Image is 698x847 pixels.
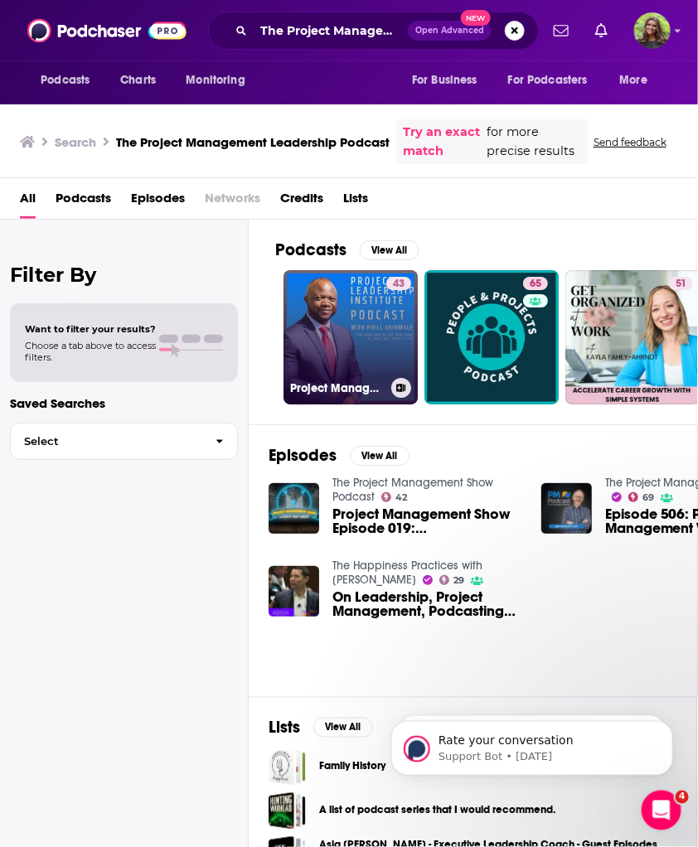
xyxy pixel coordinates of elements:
span: Choose a tab above to access filters. [25,340,156,363]
a: Try an exact match [403,123,483,161]
a: Episodes [131,185,185,219]
div: Search podcasts, credits, & more... [208,12,539,50]
a: 42 [381,492,408,502]
span: 42 [395,494,407,501]
button: open menu [497,65,612,96]
span: Want to filter your results? [25,323,156,335]
a: On Leadership, Project Management, Podcasting and More with Andy Kaufman [332,590,521,618]
a: 43 [386,277,411,290]
h2: Podcasts [275,240,347,260]
button: Send feedback [589,135,671,149]
a: 43Project Management & Leadership - Life After the PMP Exam [284,270,418,404]
span: Monitoring [186,69,245,92]
a: ListsView All [269,718,373,738]
p: Saved Searches [10,395,238,411]
img: Episode 506: Project Management Volunteering as a Leadership Career Boost [541,483,592,534]
h2: Episodes [269,445,337,466]
span: On Leadership, Project Management, Podcasting and More with [PERSON_NAME] [332,590,521,618]
a: All [20,185,36,219]
button: open menu [174,65,266,96]
button: View All [360,240,419,260]
img: Project Management Show Episode 019: Susanne Madsen - Understanding the Differences Between Proje... [269,483,319,534]
span: 29 [453,577,464,584]
span: New [461,10,491,26]
a: Charts [109,65,166,96]
iframe: Intercom notifications message [366,686,698,802]
span: 69 [642,494,654,501]
span: For Podcasters [508,69,588,92]
a: Podcasts [56,185,111,219]
span: 51 [676,276,686,293]
span: For Business [412,69,477,92]
a: Show notifications dropdown [547,17,575,45]
a: The Happiness Practices with Phil Gerbyshak [332,559,482,587]
img: User Profile [634,12,671,49]
h3: Project Management & Leadership - Life After the PMP Exam [290,381,385,395]
span: Logged in as reagan34226 [634,12,671,49]
button: open menu [608,65,669,96]
a: Show notifications dropdown [589,17,614,45]
input: Search podcasts, credits, & more... [254,17,408,44]
img: On Leadership, Project Management, Podcasting and More with Andy Kaufman [269,566,319,617]
button: View All [350,446,410,466]
a: Project Management Show Episode 019: Susanne Madsen - Understanding the Differences Between Proje... [332,507,521,535]
span: Networks [205,185,260,219]
span: 43 [393,276,405,293]
a: 65 [523,277,548,290]
h2: Lists [269,718,300,738]
a: 65 [424,270,559,404]
span: Podcasts [41,69,90,92]
span: Select [11,436,202,447]
span: for more precise results [487,123,582,161]
img: Podchaser - Follow, Share and Rate Podcasts [27,15,187,46]
a: 51 [669,277,693,290]
a: 29 [439,575,465,585]
span: Project Management Show Episode 019: [PERSON_NAME] - Understanding the Differences Between Projec... [332,507,521,535]
a: A list of podcast series that I would recommend. [319,801,555,820]
a: PodcastsView All [275,240,419,260]
iframe: Intercom live chat [642,791,681,830]
span: 65 [530,276,541,293]
span: More [620,69,648,92]
a: Lists [343,185,368,219]
span: Open Advanced [415,27,484,35]
a: Family History [319,757,385,776]
a: Credits [280,185,323,219]
a: The Project Management Show Podcast [332,476,493,504]
span: 4 [676,791,689,804]
button: Select [10,423,238,460]
a: 69 [628,492,655,502]
button: Show profile menu [634,12,671,49]
h2: Filter By [10,263,238,287]
button: open menu [400,65,498,96]
button: open menu [29,65,111,96]
a: Family History [269,748,306,786]
h3: Search [55,134,96,150]
span: Charts [120,69,156,92]
button: Open AdvancedNew [408,21,492,41]
h3: The Project Management Leadership Podcast [116,134,390,150]
a: A list of podcast series that I would recommend. [269,792,306,830]
a: EpisodesView All [269,445,410,466]
button: View All [313,718,373,738]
